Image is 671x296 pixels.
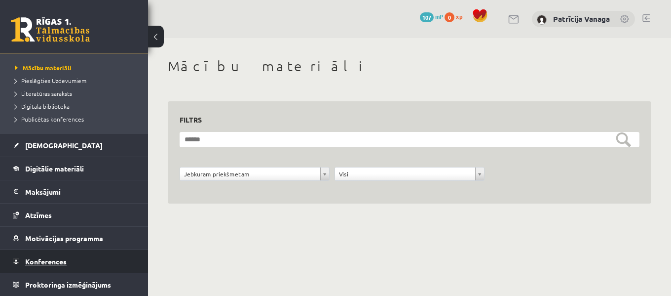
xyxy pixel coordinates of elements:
a: Motivācijas programma [13,227,136,250]
legend: Maksājumi [25,180,136,203]
span: Publicētas konferences [15,115,84,123]
a: Jebkuram priekšmetam [180,168,329,180]
a: Digitālā bibliotēka [15,102,138,111]
span: mP [435,12,443,20]
span: 0 [445,12,454,22]
span: Literatūras saraksts [15,89,72,97]
span: Jebkuram priekšmetam [184,168,316,180]
span: Proktoringa izmēģinājums [25,280,111,289]
a: Patrīcija Vanaga [553,14,610,24]
span: Digitālā bibliotēka [15,102,70,110]
span: Visi [339,168,471,180]
a: 107 mP [420,12,443,20]
a: Atzīmes [13,204,136,226]
a: Rīgas 1. Tālmācības vidusskola [11,17,90,42]
img: Patrīcija Vanaga [537,15,547,25]
a: [DEMOGRAPHIC_DATA] [13,134,136,157]
span: Mācību materiāli [15,64,72,72]
a: Literatūras saraksts [15,89,138,98]
h1: Mācību materiāli [168,58,651,75]
span: Motivācijas programma [25,234,103,243]
a: 0 xp [445,12,467,20]
span: Konferences [25,257,67,266]
a: Proktoringa izmēģinājums [13,273,136,296]
a: Maksājumi [13,180,136,203]
a: Visi [335,168,484,180]
a: Digitālie materiāli [13,157,136,180]
span: Atzīmes [25,211,52,219]
a: Konferences [13,250,136,273]
h3: Filtrs [180,113,628,127]
span: Digitālie materiāli [25,164,84,173]
span: Pieslēgties Uzdevumiem [15,77,86,85]
span: 107 [420,12,434,22]
span: [DEMOGRAPHIC_DATA] [25,141,103,150]
a: Mācību materiāli [15,63,138,72]
a: Publicētas konferences [15,115,138,124]
span: xp [456,12,462,20]
a: Pieslēgties Uzdevumiem [15,76,138,85]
